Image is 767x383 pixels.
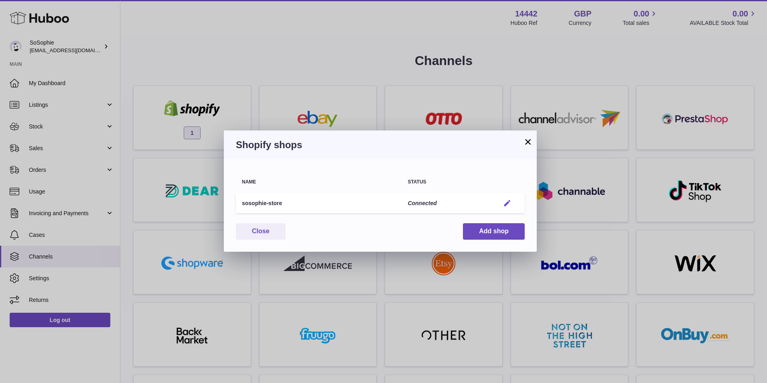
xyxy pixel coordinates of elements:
h3: Shopify shops [236,139,525,151]
button: × [523,137,533,147]
td: sosophie-store [236,193,402,214]
button: Add shop [463,223,525,240]
button: Close [236,223,286,240]
td: Connected [402,193,494,214]
div: Status [408,179,488,185]
div: Name [242,179,396,185]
